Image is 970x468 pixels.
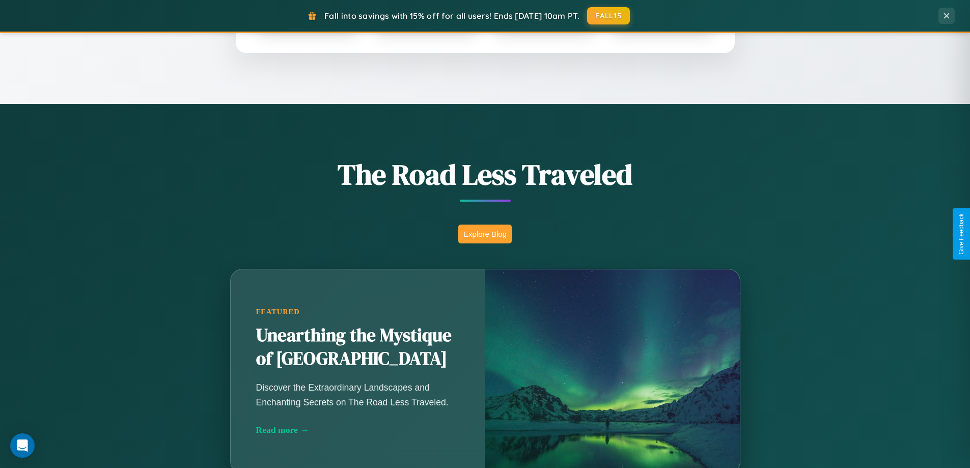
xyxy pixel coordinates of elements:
p: Discover the Extraordinary Landscapes and Enchanting Secrets on The Road Less Traveled. [256,380,460,409]
h1: The Road Less Traveled [180,155,791,194]
div: Featured [256,308,460,316]
div: Read more → [256,425,460,435]
div: Open Intercom Messenger [10,433,35,458]
div: Give Feedback [958,213,965,255]
h2: Unearthing the Mystique of [GEOGRAPHIC_DATA] [256,324,460,371]
button: Explore Blog [458,225,512,243]
span: Fall into savings with 15% off for all users! Ends [DATE] 10am PT. [324,11,579,21]
button: FALL15 [587,7,630,24]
